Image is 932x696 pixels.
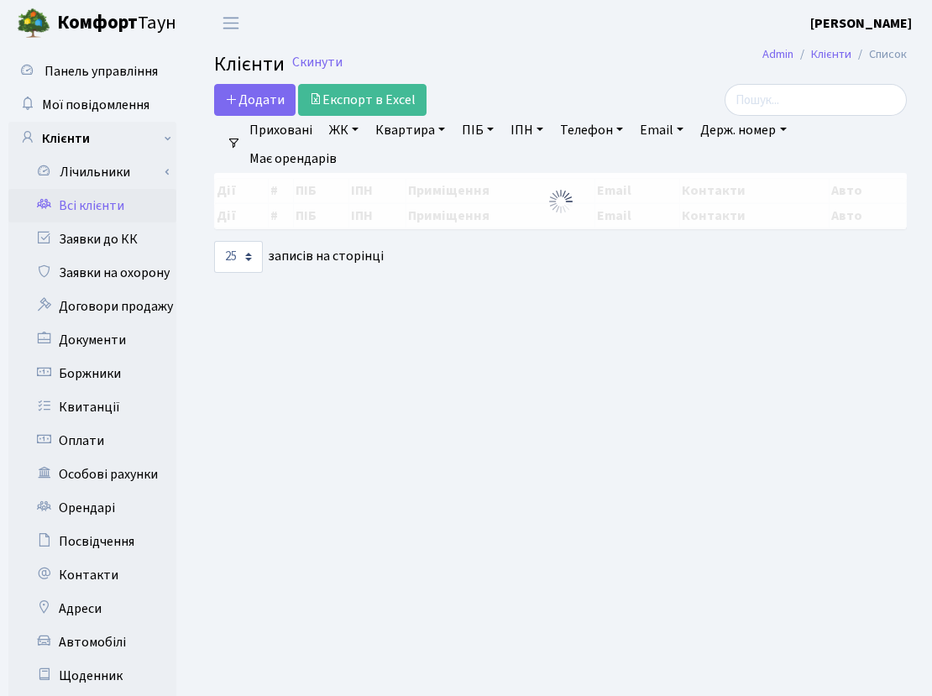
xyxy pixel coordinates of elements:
[8,491,176,525] a: Орендарі
[8,592,176,625] a: Адреси
[8,323,176,357] a: Документи
[369,116,452,144] a: Квартира
[322,116,365,144] a: ЖК
[8,525,176,558] a: Посвідчення
[243,144,343,173] a: Має орендарів
[298,84,427,116] a: Експорт в Excel
[214,50,285,79] span: Клієнти
[214,241,384,273] label: записів на сторінці
[737,37,932,72] nav: breadcrumb
[214,241,263,273] select: записів на сторінці
[214,84,296,116] a: Додати
[8,222,176,256] a: Заявки до КК
[455,116,500,144] a: ПІБ
[57,9,138,36] b: Комфорт
[8,189,176,222] a: Всі клієнти
[762,45,793,63] a: Admin
[8,122,176,155] a: Клієнти
[17,7,50,40] img: logo.png
[225,91,285,109] span: Додати
[8,659,176,693] a: Щоденник
[810,14,912,33] b: [PERSON_NAME]
[8,88,176,122] a: Мої повідомлення
[8,558,176,592] a: Контакти
[243,116,319,144] a: Приховані
[8,357,176,390] a: Боржники
[851,45,907,64] li: Список
[210,9,252,37] button: Переключити навігацію
[45,62,158,81] span: Панель управління
[57,9,176,38] span: Таун
[292,55,343,71] a: Скинути
[553,116,630,144] a: Телефон
[8,625,176,659] a: Автомобілі
[694,116,793,144] a: Держ. номер
[8,55,176,88] a: Панель управління
[8,424,176,458] a: Оплати
[8,458,176,491] a: Особові рахунки
[8,290,176,323] a: Договори продажу
[725,84,907,116] input: Пошук...
[633,116,690,144] a: Email
[8,256,176,290] a: Заявки на охорону
[504,116,550,144] a: ІПН
[811,45,851,63] a: Клієнти
[547,188,574,215] img: Обробка...
[19,155,176,189] a: Лічильники
[42,96,149,114] span: Мої повідомлення
[8,390,176,424] a: Квитанції
[810,13,912,34] a: [PERSON_NAME]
